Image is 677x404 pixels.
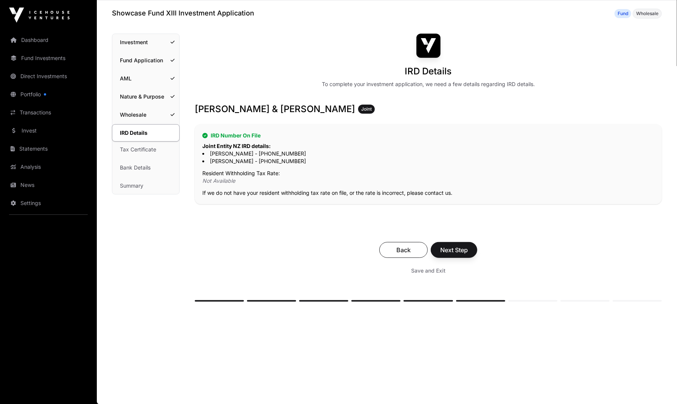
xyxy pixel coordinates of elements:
[195,103,662,115] h3: [PERSON_NAME] & [PERSON_NAME]
[636,11,658,17] span: Wholesale
[6,50,91,66] a: Fund Investments
[6,122,91,139] a: Invest
[431,242,477,258] button: Next Step
[202,132,654,139] h2: IRD Number On File
[202,189,654,197] p: If we do not have your resident withholding tax rate on file, or the rate is incorrect, please co...
[112,177,179,194] a: Summary
[405,65,452,77] h1: IRD Details
[112,88,179,105] a: Nature & Purpose
[112,159,179,176] a: Bank Details
[6,159,91,175] a: Analysis
[322,80,535,88] div: To complete your investment application, we need a few details regarding IRD details.
[6,195,91,211] a: Settings
[6,140,91,157] a: Statements
[202,142,654,150] p: Joint Entity NZ IRD details:
[112,34,179,51] a: Investment
[202,157,654,165] li: [PERSON_NAME] - [PHONE_NUMBER]
[112,8,254,19] h1: Showcase Fund XIII Investment Application
[112,70,179,87] a: AML
[6,32,91,48] a: Dashboard
[379,242,428,258] button: Back
[112,106,179,123] a: Wholesale
[202,177,654,185] p: Not Available
[6,86,91,103] a: Portfolio
[618,11,628,17] span: Fund
[202,150,654,157] li: [PERSON_NAME] - [PHONE_NUMBER]
[6,68,91,85] a: Direct Investments
[411,267,446,274] span: Save and Exit
[416,34,441,58] img: Showcase Fund XIII
[112,52,179,69] a: Fund Application
[202,170,654,177] p: Resident Withholding Tax Rate:
[402,264,455,278] button: Save and Exit
[6,177,91,193] a: News
[112,141,179,158] a: Tax Certificate
[9,8,70,23] img: Icehouse Ventures Logo
[361,106,372,112] span: Joint
[440,245,468,254] span: Next Step
[112,124,180,142] a: IRD Details
[639,368,677,404] iframe: Chat Widget
[6,104,91,121] a: Transactions
[389,245,418,254] span: Back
